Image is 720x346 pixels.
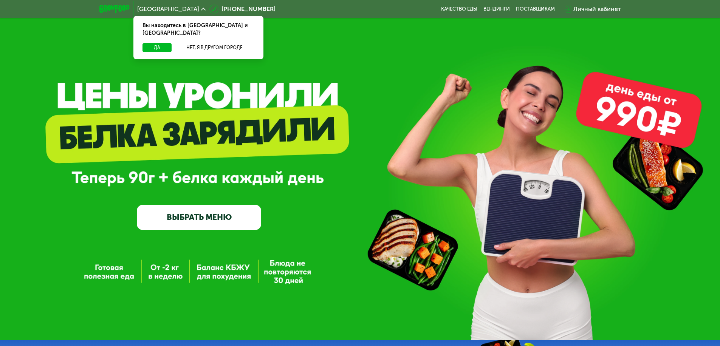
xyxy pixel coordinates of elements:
div: Личный кабинет [573,5,621,14]
a: ВЫБРАТЬ МЕНЮ [137,205,261,230]
button: Нет, я в другом городе [175,43,254,52]
a: [PHONE_NUMBER] [209,5,276,14]
span: [GEOGRAPHIC_DATA] [137,6,199,12]
a: Вендинги [483,6,510,12]
div: поставщикам [516,6,555,12]
a: Качество еды [441,6,477,12]
div: Вы находитесь в [GEOGRAPHIC_DATA] и [GEOGRAPHIC_DATA]? [133,16,263,43]
button: Да [142,43,172,52]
